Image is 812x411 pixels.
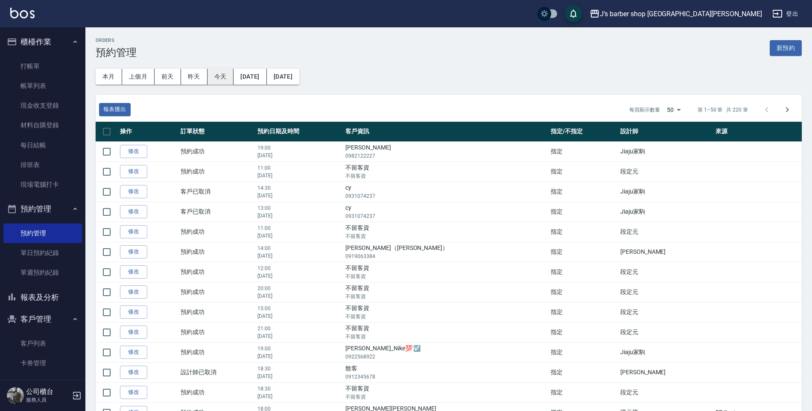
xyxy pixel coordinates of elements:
td: 指定 [549,182,618,202]
button: 登出 [769,6,802,22]
p: 每頁顯示數量 [629,106,660,114]
td: 預約成功 [178,262,255,282]
a: 修改 [120,205,147,218]
td: 段定元 [618,302,713,322]
p: 20:00 [257,285,342,292]
p: 19:00 [257,345,342,352]
h3: 預約管理 [96,47,137,59]
button: 櫃檯作業 [3,31,82,53]
p: 14:30 [257,184,342,192]
a: 修改 [120,305,147,319]
p: 不留客資 [345,333,546,341]
td: cy [343,182,549,202]
td: 段定元 [618,222,713,242]
td: 預約成功 [178,242,255,262]
p: 12:00 [257,264,342,272]
p: 11:00 [257,224,342,232]
button: 預約管理 [3,198,82,220]
button: Go to next page [777,100,797,120]
td: 散客 [343,362,549,382]
a: 修改 [120,265,147,279]
p: 不留客資 [345,273,546,280]
td: 指定 [549,322,618,342]
img: Person [7,387,24,404]
td: 預約成功 [178,161,255,182]
button: 本月 [96,69,122,85]
td: 預約成功 [178,322,255,342]
td: [PERSON_NAME] [618,362,713,382]
a: 修改 [120,386,147,399]
td: [PERSON_NAME]_Nike💯 ☑️ [343,342,549,362]
td: Jiaju家駒 [618,182,713,202]
p: [DATE] [257,393,342,400]
td: 段定元 [618,322,713,342]
h5: 公司櫃台 [26,388,70,396]
td: 段定元 [618,161,713,182]
a: 每日結帳 [3,135,82,155]
td: 指定 [549,282,618,302]
p: 0931074237 [345,192,546,200]
p: 第 1–50 筆 共 220 筆 [698,106,748,114]
p: 15:00 [257,305,342,312]
td: 指定 [549,242,618,262]
p: 13:00 [257,204,342,212]
td: 指定 [549,161,618,182]
p: 0919063384 [345,252,546,260]
td: 段定元 [618,282,713,302]
p: [DATE] [257,232,342,240]
td: 預約成功 [178,141,255,161]
a: 修改 [120,145,147,158]
p: 0931074237 [345,212,546,220]
a: 修改 [120,326,147,339]
a: 修改 [120,346,147,359]
a: 單週預約紀錄 [3,263,82,282]
td: 段定元 [618,262,713,282]
p: 不留客資 [345,293,546,300]
p: [DATE] [257,312,342,320]
td: 預約成功 [178,342,255,362]
p: 0982122227 [345,152,546,160]
p: 服務人員 [26,396,70,404]
a: 卡券管理 [3,353,82,373]
button: 昨天 [181,69,207,85]
button: 前天 [155,69,181,85]
td: 不留客資 [343,282,549,302]
td: 不留客資 [343,382,549,402]
th: 客戶資訊 [343,122,549,142]
td: 預約成功 [178,382,255,402]
p: 11:00 [257,164,342,172]
th: 操作 [118,122,178,142]
a: 修改 [120,185,147,198]
p: [DATE] [257,352,342,360]
a: 帳單列表 [3,76,82,96]
a: 材料自購登錄 [3,115,82,135]
td: 指定 [549,342,618,362]
p: [DATE] [257,252,342,260]
button: 報表及分析 [3,286,82,308]
button: 新預約 [770,40,802,56]
td: 指定 [549,141,618,161]
td: 不留客資 [343,222,549,242]
td: Jiaju家駒 [618,141,713,161]
button: save [565,5,582,22]
th: 設計師 [618,122,713,142]
a: 預約管理 [3,223,82,243]
div: J’s barber shop [GEOGRAPHIC_DATA][PERSON_NAME] [600,9,762,19]
td: 預約成功 [178,222,255,242]
p: 19:00 [257,144,342,152]
p: [DATE] [257,192,342,200]
p: 不留客資 [345,313,546,320]
td: Jiaju家駒 [618,202,713,222]
p: 不留客資 [345,232,546,240]
td: 指定 [549,302,618,322]
td: 不留客資 [343,302,549,322]
td: 指定 [549,202,618,222]
p: 不留客資 [345,393,546,401]
button: [DATE] [234,69,266,85]
a: 現場電腦打卡 [3,175,82,194]
td: 指定 [549,222,618,242]
a: 修改 [120,225,147,238]
a: 排班表 [3,155,82,175]
td: 指定 [549,382,618,402]
p: [DATE] [257,152,342,159]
